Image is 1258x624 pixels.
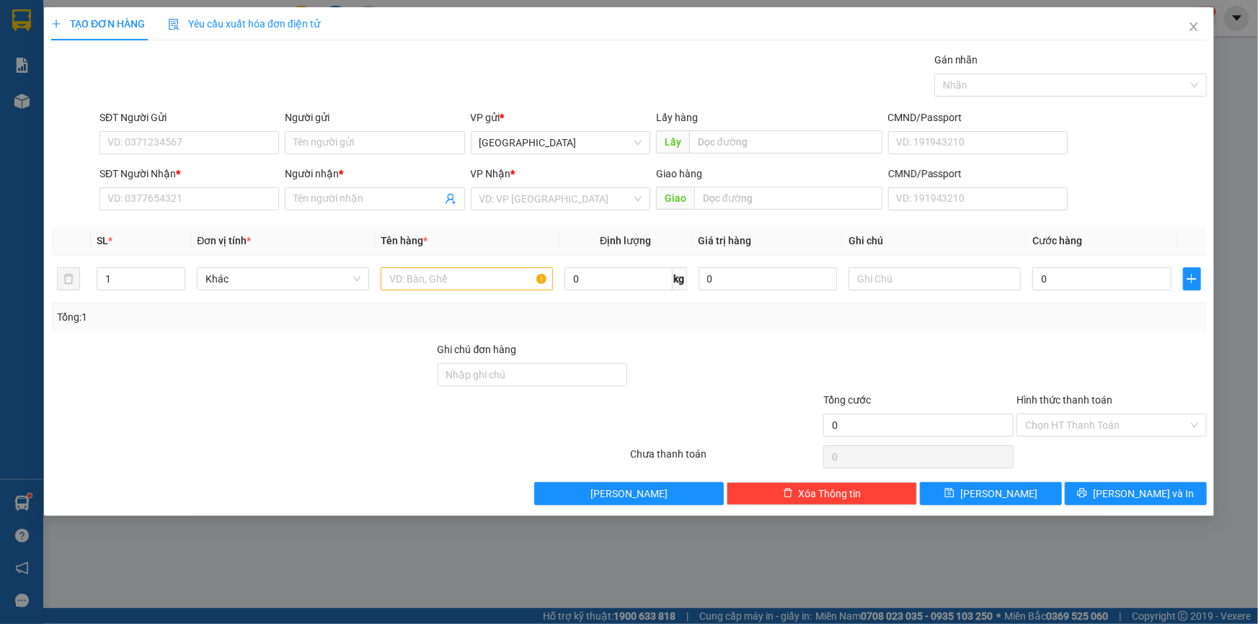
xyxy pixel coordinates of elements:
span: Giá trị hàng [699,235,752,246]
button: [PERSON_NAME] [534,482,725,505]
div: Người nhận [285,166,464,182]
div: Người gửi [285,110,464,125]
label: Hình thức thanh toán [1016,394,1112,406]
span: Cước hàng [1032,235,1082,246]
span: SL [97,235,108,246]
div: SĐT Người Gửi [99,110,279,125]
span: Tên hàng [381,235,428,246]
div: Chưa thanh toán [629,446,823,471]
span: save [944,488,954,499]
span: Đơn vị tính [197,235,251,246]
button: plus [1183,267,1201,290]
span: Yêu cầu xuất hóa đơn điện tử [168,18,320,30]
span: [PERSON_NAME] [590,486,668,502]
li: 01 [PERSON_NAME] [6,32,275,50]
button: Close [1174,7,1214,48]
button: printer[PERSON_NAME] và In [1065,482,1207,505]
input: Dọc đường [689,130,882,153]
input: Dọc đường [694,187,882,210]
span: delete [783,488,793,499]
span: environment [83,35,94,46]
span: printer [1078,488,1088,499]
span: user-add [445,193,456,205]
span: Khác [205,268,360,290]
img: logo.jpg [6,6,79,79]
span: plus [51,19,61,29]
label: Gán nhãn [934,54,978,66]
span: [PERSON_NAME] và In [1094,486,1195,502]
span: Giao hàng [656,168,702,179]
span: Sài Gòn [479,132,642,153]
span: kg [673,267,687,290]
input: VD: Bàn, Ghế [381,267,553,290]
div: CMND/Passport [888,110,1068,125]
span: Lấy [656,130,689,153]
th: Ghi chú [843,227,1027,255]
span: Lấy hàng [656,112,698,123]
input: 0 [699,267,838,290]
button: deleteXóa Thông tin [727,482,917,505]
span: close [1188,21,1200,32]
span: Định lượng [600,235,651,246]
b: GỬI : [GEOGRAPHIC_DATA] [6,90,250,114]
button: delete [57,267,80,290]
b: [PERSON_NAME] [83,9,204,27]
span: [PERSON_NAME] [960,486,1037,502]
span: phone [83,53,94,64]
input: Ghi chú đơn hàng [438,363,628,386]
input: Ghi Chú [849,267,1021,290]
div: CMND/Passport [888,166,1068,182]
button: save[PERSON_NAME] [920,482,1062,505]
div: SĐT Người Nhận [99,166,279,182]
label: Ghi chú đơn hàng [438,344,517,355]
span: TẠO ĐƠN HÀNG [51,18,145,30]
span: VP Nhận [471,168,511,179]
div: Tổng: 1 [57,309,486,325]
img: icon [168,19,180,30]
span: Giao [656,187,694,210]
span: Xóa Thông tin [799,486,861,502]
li: 02523854854 [6,50,275,68]
div: VP gửi [471,110,650,125]
span: plus [1184,273,1200,285]
span: Tổng cước [823,394,871,406]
